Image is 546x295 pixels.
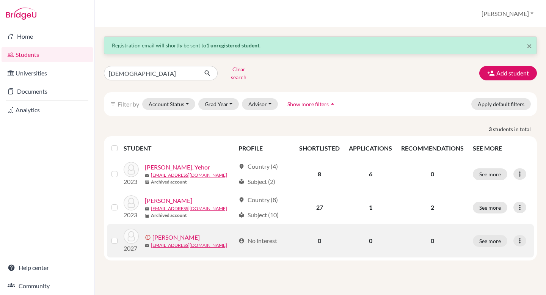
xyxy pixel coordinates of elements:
[473,202,507,213] button: See more
[142,98,195,110] button: Account Status
[110,101,116,107] i: filter_list
[397,139,468,157] th: RECOMMENDATIONS
[329,100,336,108] i: arrow_drop_up
[198,98,239,110] button: Grad Year
[344,191,397,224] td: 1
[104,66,198,80] input: Find student by name...
[2,47,93,62] a: Students
[145,173,149,178] span: mail
[124,244,139,253] p: 2027
[145,213,149,218] span: inventory_2
[238,195,278,204] div: Country (8)
[118,100,139,108] span: Filter by
[238,236,277,245] div: No interest
[478,6,537,21] button: [PERSON_NAME]
[151,172,227,179] a: [EMAIL_ADDRESS][DOMAIN_NAME]
[151,179,187,185] b: Archived account
[145,243,149,248] span: mail
[344,139,397,157] th: APPLICATIONS
[295,191,344,224] td: 27
[238,179,245,185] span: local_library
[151,242,227,249] a: [EMAIL_ADDRESS][DOMAIN_NAME]
[281,98,343,110] button: Show more filtersarrow_drop_up
[152,233,200,242] a: [PERSON_NAME]
[151,205,227,212] a: [EMAIL_ADDRESS][DOMAIN_NAME]
[124,195,139,210] img: Rubanov, Yehor
[145,234,152,240] span: error_outline
[124,162,139,177] img: Khaidakin, Yehor
[473,168,507,180] button: See more
[2,29,93,44] a: Home
[2,260,93,275] a: Help center
[238,163,245,169] span: location_on
[124,177,139,186] p: 2023
[238,212,245,218] span: local_library
[124,229,139,244] img: Shyshkin, Yehor
[401,203,464,212] p: 2
[2,66,93,81] a: Universities
[527,41,532,50] button: Close
[2,84,93,99] a: Documents
[344,157,397,191] td: 6
[473,235,507,247] button: See more
[112,41,529,49] p: Registration email will shortly be sent to .
[124,210,139,220] p: 2023
[242,98,278,110] button: Advisor
[295,224,344,257] td: 0
[471,98,531,110] button: Apply default filters
[124,139,234,157] th: STUDENT
[295,139,344,157] th: SHORTLISTED
[145,180,149,185] span: inventory_2
[145,207,149,211] span: mail
[489,125,493,133] strong: 3
[218,63,260,83] button: Clear search
[151,212,187,219] b: Archived account
[145,163,210,172] a: [PERSON_NAME], Yehor
[238,177,275,186] div: Subject (2)
[2,102,93,118] a: Analytics
[6,8,36,20] img: Bridge-U
[468,139,534,157] th: SEE MORE
[287,101,329,107] span: Show more filters
[2,278,93,293] a: Community
[479,66,537,80] button: Add student
[401,236,464,245] p: 0
[344,224,397,257] td: 0
[238,210,279,220] div: Subject (10)
[234,139,295,157] th: PROFILE
[493,125,537,133] span: students in total
[238,197,245,203] span: location_on
[238,238,245,244] span: account_circle
[206,42,259,49] strong: 1 unregistered student
[401,169,464,179] p: 0
[238,162,278,171] div: Country (4)
[295,157,344,191] td: 8
[145,196,192,205] a: [PERSON_NAME]
[527,40,532,51] span: ×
